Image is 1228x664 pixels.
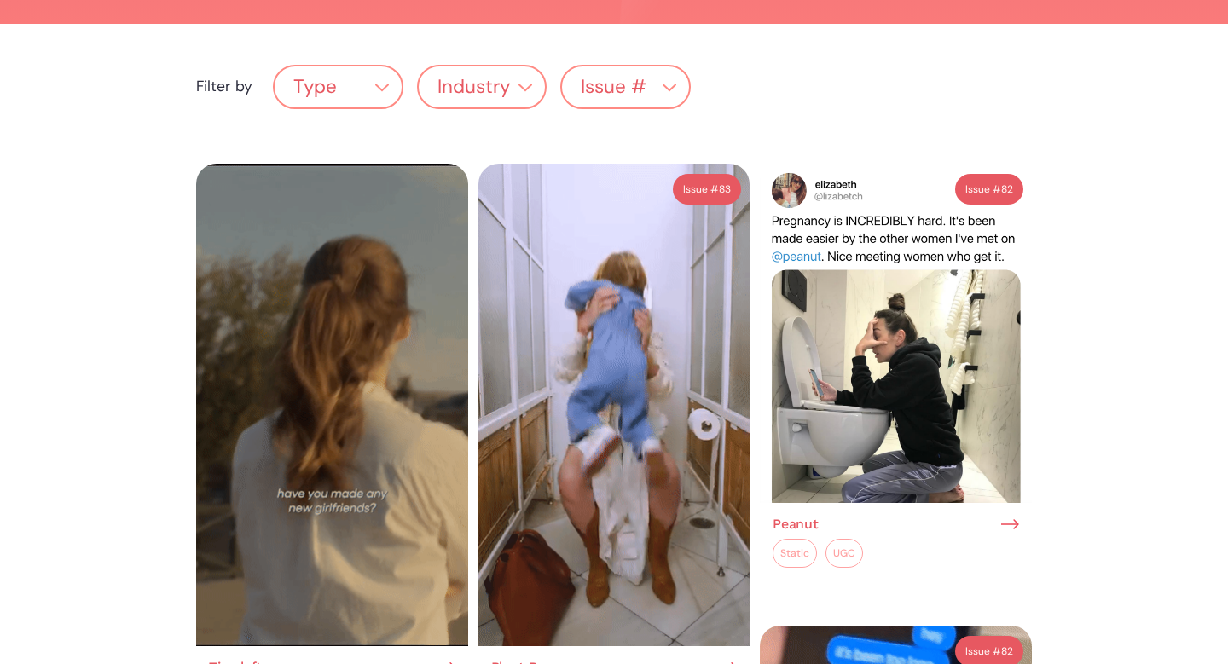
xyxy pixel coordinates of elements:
div: Filter by [196,78,252,95]
div: Issue # [965,641,1001,661]
div: 83 [719,179,731,199]
div: Industry [437,77,510,98]
div: Issue # [581,77,646,98]
h3: Peanut [773,517,818,532]
div: Type [275,71,402,104]
div: Type [293,77,337,98]
div: Industry [419,71,546,104]
img: animated.gif [478,164,750,646]
a: Issue #83 [673,174,741,205]
img: animated.gif [196,164,468,646]
div: 82 [1001,641,1013,661]
img: Peanut [760,164,1032,503]
div: Static [780,543,809,563]
div: UGC [833,543,855,563]
div: Issue # [965,179,1001,199]
a: Static [773,539,817,568]
a: Issue #82 [955,174,1023,205]
div: 82 [1001,179,1013,199]
a: Peanut [773,517,1019,532]
a: UGC [825,539,863,568]
div: Issue # [683,179,719,199]
div: Issue # [562,71,689,104]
